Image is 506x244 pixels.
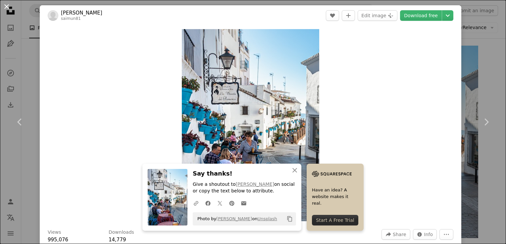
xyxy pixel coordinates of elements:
a: Share on Facebook [202,196,214,210]
img: Go to Simon Hermans's profile [48,10,58,21]
span: 995,076 [48,237,68,243]
a: saimun81 [61,16,81,21]
button: Edit image [358,10,397,21]
img: file-1705255347840-230a6ab5bca9image [312,169,352,179]
span: 14,779 [109,237,126,243]
a: Download free [400,10,442,21]
button: Like [326,10,339,21]
p: Give a shoutout to on social or copy the text below to attribute. [193,181,296,194]
div: Start A Free Trial [312,215,358,225]
a: Next [466,90,506,154]
button: Share this image [381,229,410,240]
button: Choose download size [442,10,453,21]
a: [PERSON_NAME] [236,182,274,187]
h3: Downloads [109,229,134,236]
button: Zoom in on this image [182,29,319,221]
img: people sitting on chairs near white concrete building during daytime [182,29,319,221]
h3: Views [48,229,61,236]
span: Info [424,229,433,239]
a: [PERSON_NAME] [216,216,252,221]
h3: Say thanks! [193,169,296,179]
span: Photo by on [194,214,277,224]
a: [PERSON_NAME] [61,10,102,16]
a: Have an idea? A website makes it real.Start A Free Trial [307,164,364,231]
a: Unsplash [257,216,277,221]
span: Share [393,229,406,239]
span: Have an idea? A website makes it real. [312,187,358,207]
button: Stats about this image [413,229,437,240]
button: More Actions [439,229,453,240]
button: Copy to clipboard [284,213,295,224]
a: Share on Pinterest [226,196,238,210]
a: Share over email [238,196,250,210]
button: Add to Collection [342,10,355,21]
a: Share on Twitter [214,196,226,210]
